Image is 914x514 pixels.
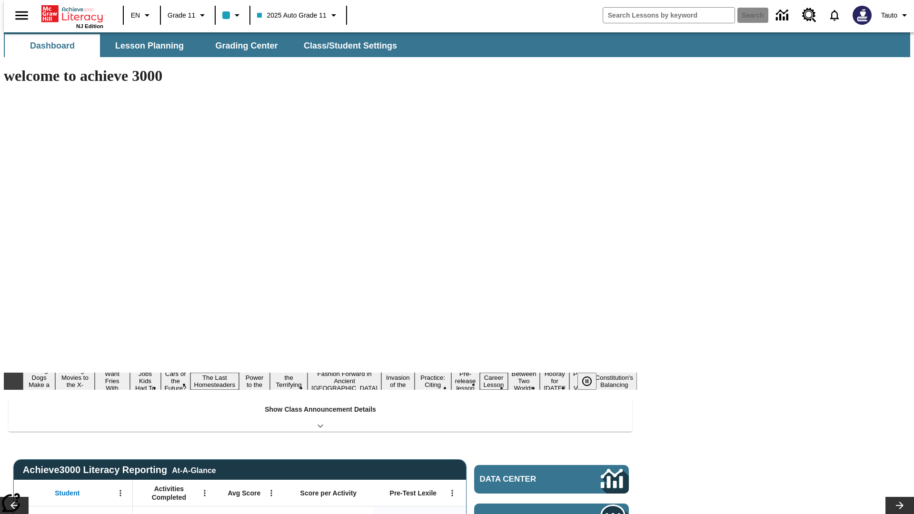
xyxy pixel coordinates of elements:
button: Class color is light blue. Change class color [219,7,247,24]
button: Language: EN, Select a language [127,7,157,24]
button: Open Menu [445,486,459,500]
button: Pause [577,373,596,390]
button: Grade: Grade 11, Select a grade [164,7,212,24]
span: 2025 Auto Grade 11 [257,10,326,20]
button: Slide 2 Taking Movies to the X-Dimension [55,366,95,397]
button: Class/Student Settings [296,34,405,57]
button: Open Menu [264,486,278,500]
div: Show Class Announcement Details [9,399,632,432]
input: search field [603,8,735,23]
div: SubNavbar [4,32,910,57]
span: Avg Score [228,489,260,497]
span: Achieve3000 Literacy Reporting [23,465,216,475]
button: Slide 1 Diving Dogs Make a Splash [23,366,55,397]
button: Slide 6 The Last Homesteaders [190,373,239,390]
a: Home [41,4,103,23]
span: Student [55,489,79,497]
div: Home [41,3,103,29]
button: Slide 4 Dirty Jobs Kids Had To Do [130,362,161,400]
button: Slide 15 Hooray for Constitution Day! [540,369,569,393]
a: Notifications [822,3,847,28]
button: Profile/Settings [877,7,914,24]
a: Resource Center, Will open in new tab [796,2,822,28]
button: Class: 2025 Auto Grade 11, Select your class [253,7,343,24]
button: Slide 13 Career Lesson [480,373,508,390]
span: Data Center [480,474,569,484]
div: SubNavbar [4,34,406,57]
button: Slide 16 Point of View [569,369,591,393]
button: Slide 9 Fashion Forward in Ancient Rome [308,369,381,393]
button: Lesson carousel, Next [885,497,914,514]
button: Slide 10 The Invasion of the Free CD [381,366,415,397]
span: Tauto [881,10,897,20]
div: At-A-Glance [172,465,216,475]
button: Lesson Planning [102,34,197,57]
button: Slide 3 Do You Want Fries With That? [95,362,130,400]
h1: welcome to achieve 3000 [4,67,637,85]
span: Grade 11 [168,10,195,20]
span: NJ Edition [76,23,103,29]
div: Pause [577,373,606,390]
button: Select a new avatar [847,3,877,28]
button: Dashboard [5,34,100,57]
button: Slide 5 Cars of the Future? [161,369,190,393]
button: Slide 8 Attack of the Terrifying Tomatoes [270,366,308,397]
p: Show Class Announcement Details [265,405,376,415]
button: Open Menu [198,486,212,500]
button: Open Menu [113,486,128,500]
button: Open side menu [8,1,36,30]
img: Avatar [853,6,872,25]
button: Slide 11 Mixed Practice: Citing Evidence [415,366,451,397]
a: Data Center [770,2,796,29]
button: Slide 7 Solar Power to the People [239,366,270,397]
button: Grading Center [199,34,294,57]
button: Slide 12 Pre-release lesson [451,369,480,393]
button: Slide 14 Between Two Worlds [508,369,540,393]
a: Data Center [474,465,629,494]
button: Slide 17 The Constitution's Balancing Act [591,366,637,397]
span: Activities Completed [138,484,200,502]
span: Score per Activity [300,489,357,497]
span: Pre-Test Lexile [390,489,437,497]
span: EN [131,10,140,20]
